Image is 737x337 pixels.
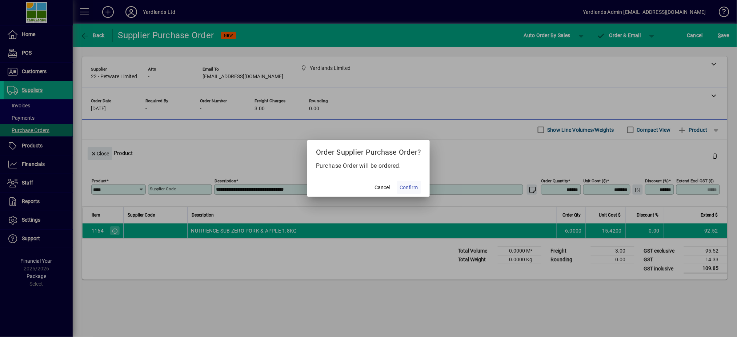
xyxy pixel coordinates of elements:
h2: Order Supplier Purchase Order? [307,140,430,161]
span: Confirm [400,184,418,191]
button: Confirm [397,181,421,194]
button: Cancel [371,181,394,194]
span: Cancel [375,184,390,191]
p: Purchase Order will be ordered. [316,162,421,170]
